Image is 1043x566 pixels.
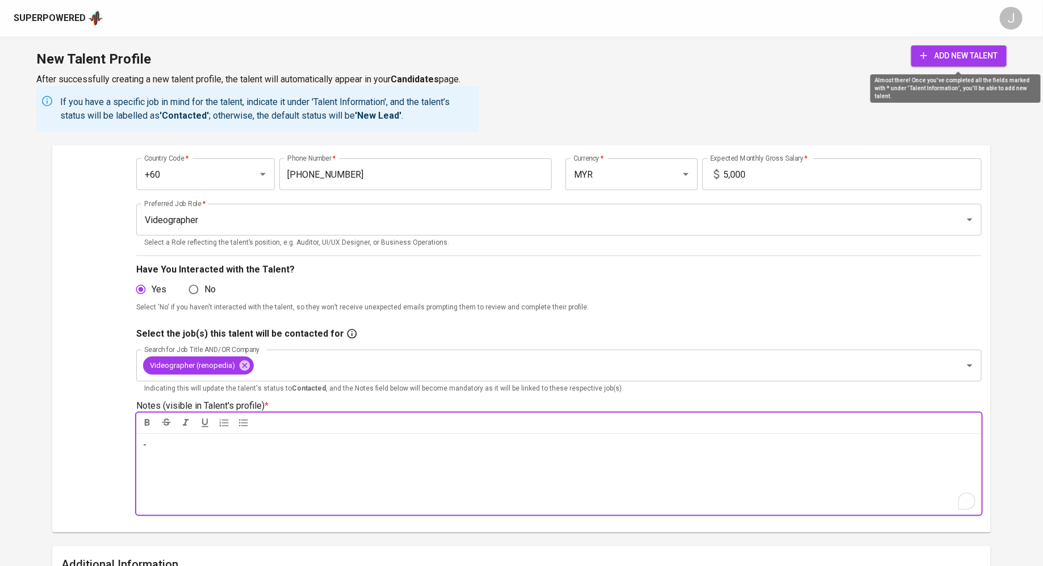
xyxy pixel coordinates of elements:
[346,328,358,339] svg: If you have a specific job in mind for the talent, indicate it here. This will change the talent'...
[136,302,982,313] p: Select 'No' if you haven't interacted with the talent, so they won’t receive unexpected emails pr...
[152,283,166,296] span: Yes
[36,73,479,86] p: After successfully creating a new talent profile, the talent will automatically appear in your page.
[144,237,974,249] p: Select a Role reflecting the talent’s position, e.g. Auditor, UI/UX Designer, or Business Operati...
[144,383,974,395] p: Indicating this will update the talent's status to , and the Notes field below will become mandat...
[143,439,146,450] span: -
[160,110,209,121] b: 'Contacted'
[920,49,998,63] span: add new talent
[204,283,216,296] span: No
[962,358,978,374] button: Open
[136,433,982,515] div: To enrich screen reader interactions, please activate Accessibility in Grammarly extension settings
[14,12,86,25] div: Superpowered
[1000,7,1023,30] div: J
[36,45,479,73] h1: New Talent Profile
[60,95,475,123] p: If you have a specific job in mind for the talent, indicate it under 'Talent Information', and th...
[962,212,978,228] button: Open
[911,45,1007,66] button: add new talent
[255,166,271,182] button: Open
[88,10,103,27] img: app logo
[678,166,694,182] button: Open
[14,10,103,27] a: Superpoweredapp logo
[143,357,254,375] div: Videographer (renopedia)
[136,399,982,413] p: Notes (visible in Talent's profile)
[355,110,401,121] b: 'New Lead'
[136,263,982,276] p: Have You Interacted with the Talent?
[292,384,326,392] b: Contacted
[136,327,344,341] p: Select the job(s) this talent will be contacted for
[143,360,242,371] span: Videographer (renopedia)
[391,74,439,85] b: Candidates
